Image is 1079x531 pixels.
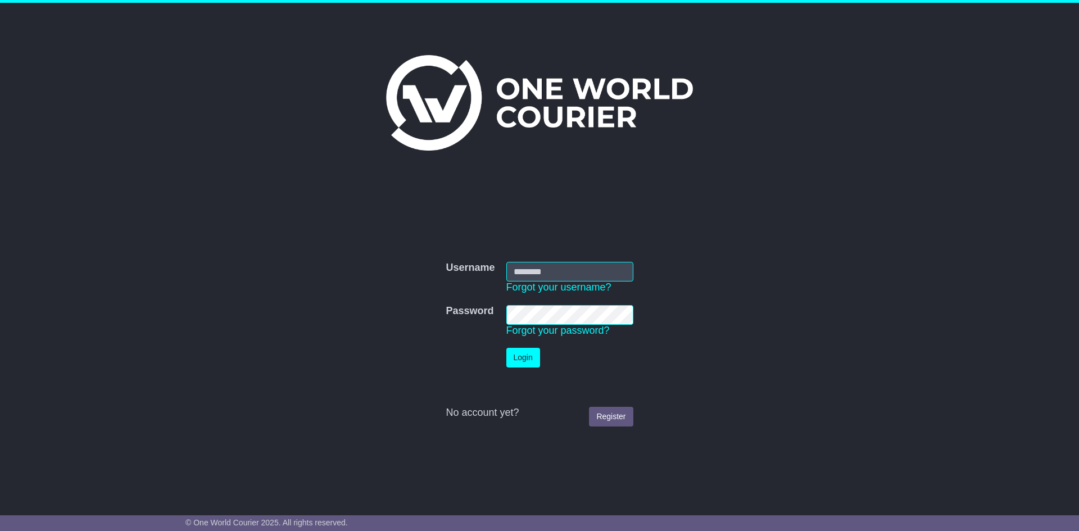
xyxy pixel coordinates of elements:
span: © One World Courier 2025. All rights reserved. [185,518,348,527]
a: Forgot your password? [506,325,610,336]
a: Forgot your username? [506,282,611,293]
img: One World [386,55,693,151]
label: Username [446,262,495,274]
a: Register [589,407,633,426]
div: No account yet? [446,407,633,419]
label: Password [446,305,493,317]
button: Login [506,348,540,367]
